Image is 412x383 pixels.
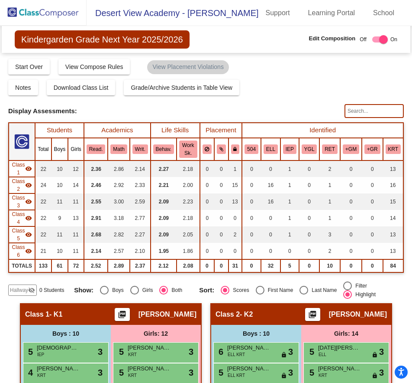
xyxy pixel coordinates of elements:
td: Maria Bontadelli - K4 [9,210,35,226]
td: 0 [242,193,261,210]
td: 0 [299,226,320,243]
div: Scores [229,286,249,294]
td: 2 [229,226,242,243]
span: Start Over [15,63,43,70]
td: 0 [299,177,320,193]
td: 84 [383,259,403,272]
a: Learning Portal [301,6,362,20]
th: Keep away students [200,138,215,160]
span: 3 [189,345,193,358]
td: 1.95 [151,243,177,259]
button: 504 [245,144,258,154]
span: [PERSON_NAME] [138,310,196,319]
span: Notes [15,84,31,91]
td: 10 [51,243,68,259]
td: 2.21 [151,177,177,193]
span: [PERSON_NAME] [128,364,171,373]
td: 13 [383,160,403,177]
th: Retainee [319,138,340,160]
span: ELL KRT [228,372,245,379]
td: 0 [261,210,280,226]
button: Download Class List [47,80,116,95]
td: 9 [51,210,68,226]
mat-icon: visibility [25,231,32,238]
td: 11 [68,226,84,243]
button: Math [110,144,127,154]
td: 14 [68,177,84,193]
td: 2.18 [177,160,200,177]
td: 0 [242,243,261,259]
td: 2.14 [130,160,151,177]
span: [PERSON_NAME] [128,344,171,352]
td: 0 [261,160,280,177]
span: - K2 [240,310,253,319]
div: Both [168,286,182,294]
a: School [366,6,401,20]
th: Academics [84,123,151,138]
td: 2.68 [84,226,108,243]
td: 2.18 [177,210,200,226]
td: 0 [261,226,280,243]
td: 13 [383,243,403,259]
span: Class 4 [12,210,25,226]
mat-icon: visibility [25,182,32,189]
td: 0 [214,210,229,226]
td: 2.12 [151,259,177,272]
th: Individualized Education Plan [280,138,299,160]
td: 2.33 [130,177,151,193]
th: Above Grade Level in Reading [362,138,383,160]
span: 5 [307,347,314,357]
th: Keep with students [214,138,229,160]
span: 5 [117,347,124,357]
span: Class 6 [12,243,25,259]
td: 11 [68,193,84,210]
td: 22 [35,160,51,177]
div: Highlight [352,291,376,298]
td: 0 [214,193,229,210]
button: RET [322,144,338,154]
span: Class 2 [12,177,25,193]
span: 3 [288,366,293,379]
td: Teneisha Nelms - K1 [9,160,35,177]
span: 5 [216,368,223,377]
td: 0 [362,243,383,259]
td: 0 [200,259,215,272]
span: Sort: [199,286,214,294]
td: 2.52 [84,259,108,272]
td: 0 [200,160,215,177]
td: 32 [261,259,280,272]
td: 0 [242,177,261,193]
td: 0 [214,177,229,193]
td: 10 [51,160,68,177]
span: Display Assessments: [8,107,77,115]
td: Shelley Burge - K.3 [9,193,35,210]
button: +GM [343,144,359,154]
td: 12 [68,160,84,177]
span: 6 [216,347,223,357]
span: Class 3 [12,194,25,210]
td: 0 [280,243,299,259]
td: 0 [200,210,215,226]
mat-icon: visibility [25,198,32,205]
td: 5 [280,259,299,272]
td: 0 [340,210,362,226]
span: [PERSON_NAME] [227,364,270,373]
td: 3.18 [108,210,129,226]
td: 0 [200,193,215,210]
td: 0 [200,177,215,193]
td: 2.59 [130,193,151,210]
mat-icon: visibility [25,165,32,172]
td: 11 [51,193,68,210]
td: 2.09 [151,210,177,226]
td: 2.91 [84,210,108,226]
button: Start Over [8,59,50,75]
span: KRT [128,351,137,358]
td: 0 [214,226,229,243]
span: Off [360,36,367,43]
td: 1 [280,226,299,243]
td: 2.77 [130,210,151,226]
td: 0 [214,160,229,177]
span: View Compose Rules [65,63,123,70]
td: 2.09 [151,193,177,210]
td: 0 [340,177,362,193]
